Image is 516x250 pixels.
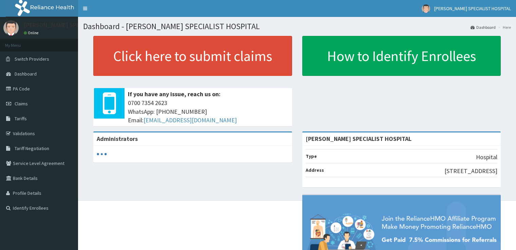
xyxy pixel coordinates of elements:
span: 0700 7354 2623 WhatsApp: [PHONE_NUMBER] Email: [128,99,289,125]
strong: [PERSON_NAME] SPECIALIST HOSPITAL [306,135,412,143]
p: [STREET_ADDRESS] [444,167,497,175]
span: Switch Providers [15,56,49,62]
a: Dashboard [471,24,496,30]
span: Claims [15,101,28,107]
img: User Image [3,20,19,36]
p: Hospital [476,153,497,162]
span: Tariff Negotiation [15,145,49,151]
a: How to Identify Enrollees [302,36,501,76]
b: If you have any issue, reach us on: [128,90,221,98]
b: Administrators [97,135,138,143]
a: Click here to submit claims [93,36,292,76]
svg: audio-loading [97,149,107,159]
p: [PERSON_NAME] SPECIALIST HOSPITAL [24,22,128,28]
img: User Image [422,4,430,13]
b: Type [306,153,317,159]
b: Address [306,167,324,173]
a: [EMAIL_ADDRESS][DOMAIN_NAME] [144,116,237,124]
a: Online [24,30,40,35]
h1: Dashboard - [PERSON_NAME] SPECIALIST HOSPITAL [83,22,511,31]
li: Here [496,24,511,30]
span: Dashboard [15,71,37,77]
span: Tariffs [15,116,27,122]
span: [PERSON_NAME] SPECIALIST HOSPITAL [434,5,511,12]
